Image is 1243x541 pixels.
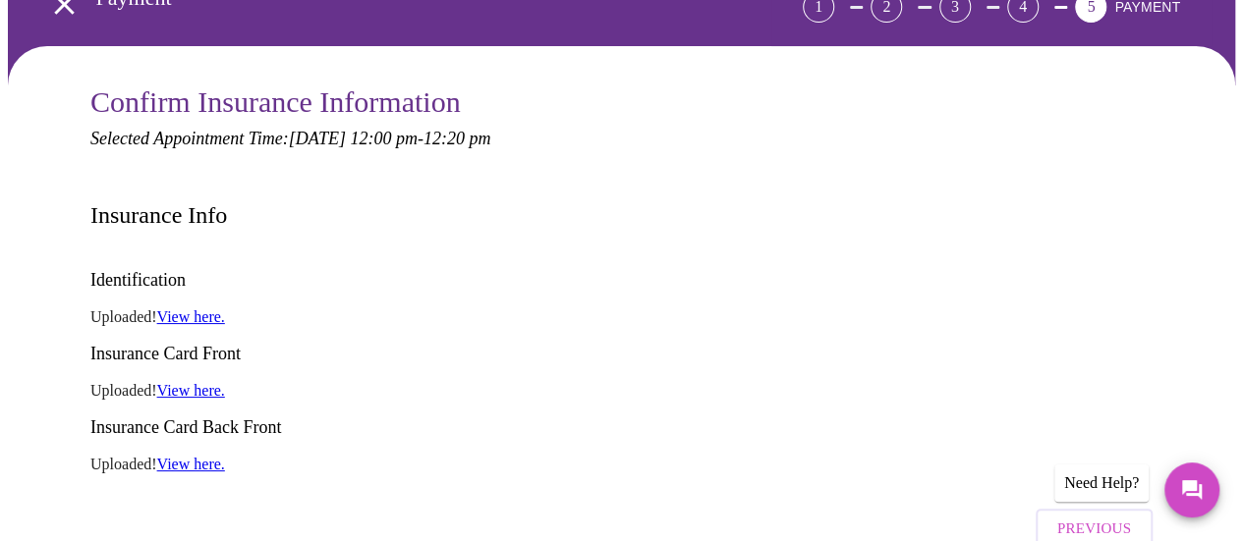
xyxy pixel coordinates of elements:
h3: Identification [90,270,1153,291]
a: View here. [157,308,225,325]
p: Uploaded! [90,382,1153,400]
p: Uploaded! [90,308,1153,326]
a: View here. [157,382,225,399]
h3: Insurance Info [90,202,227,229]
button: Messages [1164,462,1219,517]
h3: Insurance Card Back Front [90,417,1153,438]
h3: Insurance Card Front [90,344,1153,364]
span: Previous [1057,515,1131,541]
h3: Confirm Insurance Information [90,85,1153,119]
em: Selected Appointment Time: [DATE] 12:00 pm - 12:20 pm [90,129,490,148]
div: Need Help? [1054,464,1149,502]
p: Uploaded! [90,456,1153,473]
a: View here. [157,456,225,472]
